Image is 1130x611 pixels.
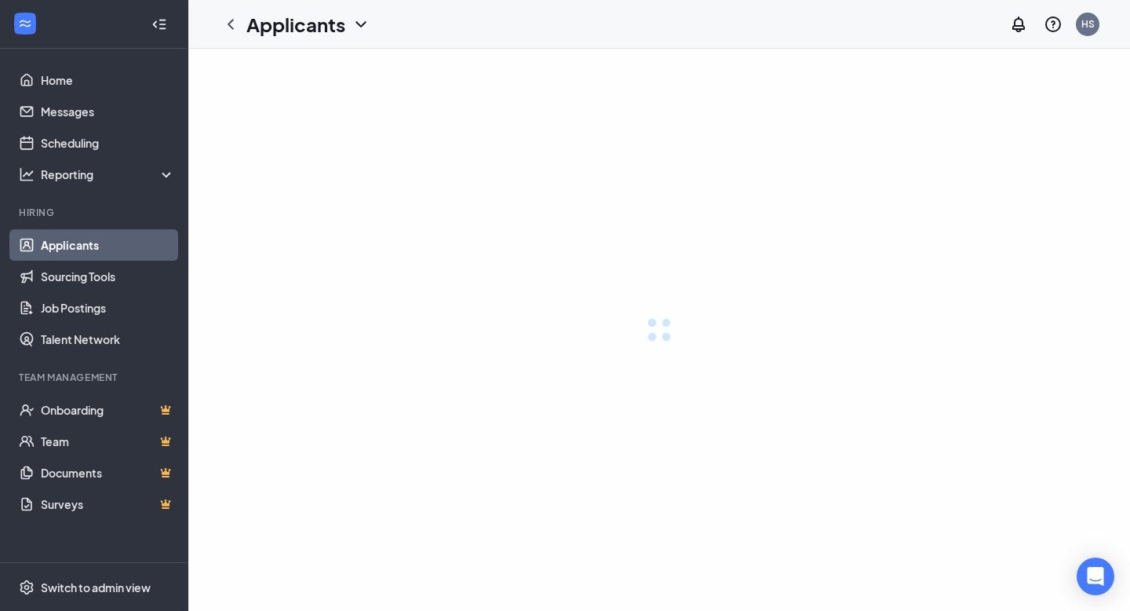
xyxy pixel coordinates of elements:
svg: ChevronDown [352,15,370,34]
svg: QuestionInfo [1044,15,1063,34]
div: HS [1081,17,1095,31]
svg: WorkstreamLogo [17,16,33,31]
a: Sourcing Tools [41,261,175,292]
div: Hiring [19,206,172,219]
div: Team Management [19,371,172,384]
svg: Collapse [151,16,167,32]
a: Talent Network [41,324,175,355]
svg: ChevronLeft [221,15,240,34]
a: Home [41,64,175,96]
a: Applicants [41,229,175,261]
a: TeamCrown [41,426,175,457]
div: Switch to admin view [41,580,151,595]
a: DocumentsCrown [41,457,175,488]
svg: Settings [19,580,35,595]
h1: Applicants [246,11,345,38]
a: Job Postings [41,292,175,324]
a: SurveysCrown [41,488,175,520]
a: Scheduling [41,127,175,159]
svg: Analysis [19,166,35,182]
svg: Notifications [1009,15,1028,34]
div: Reporting [41,166,176,182]
a: Messages [41,96,175,127]
a: OnboardingCrown [41,394,175,426]
div: Open Intercom Messenger [1077,558,1114,595]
